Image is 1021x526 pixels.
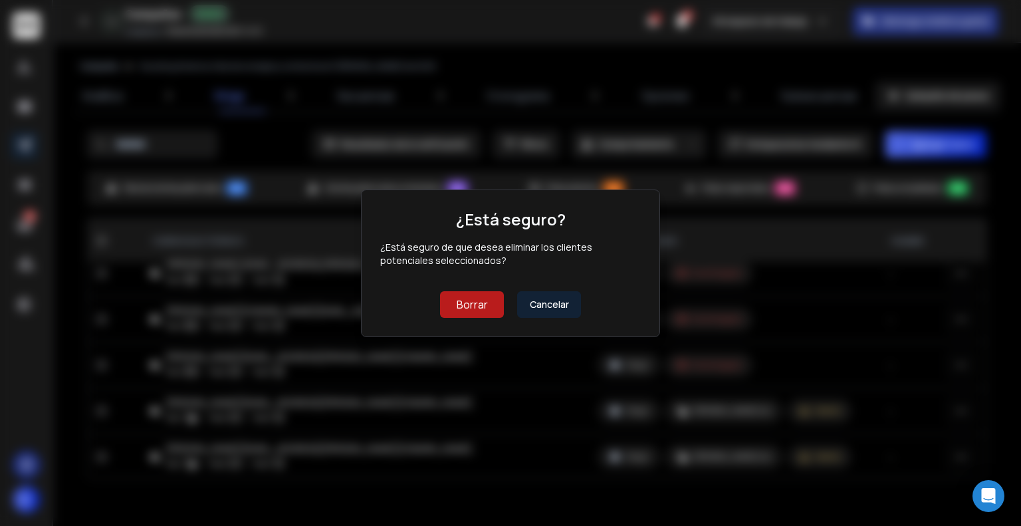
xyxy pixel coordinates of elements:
button: Cancelar [517,291,581,318]
font: ¿Está seguro de que desea eliminar los clientes potenciales seleccionados? [380,241,594,267]
div: Abrir Intercom Messenger [972,480,1004,512]
font: ¿Está seguro? [456,208,566,230]
font: Borrar [457,297,488,312]
button: Borrar [440,291,504,318]
font: Cancelar [530,298,569,311]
